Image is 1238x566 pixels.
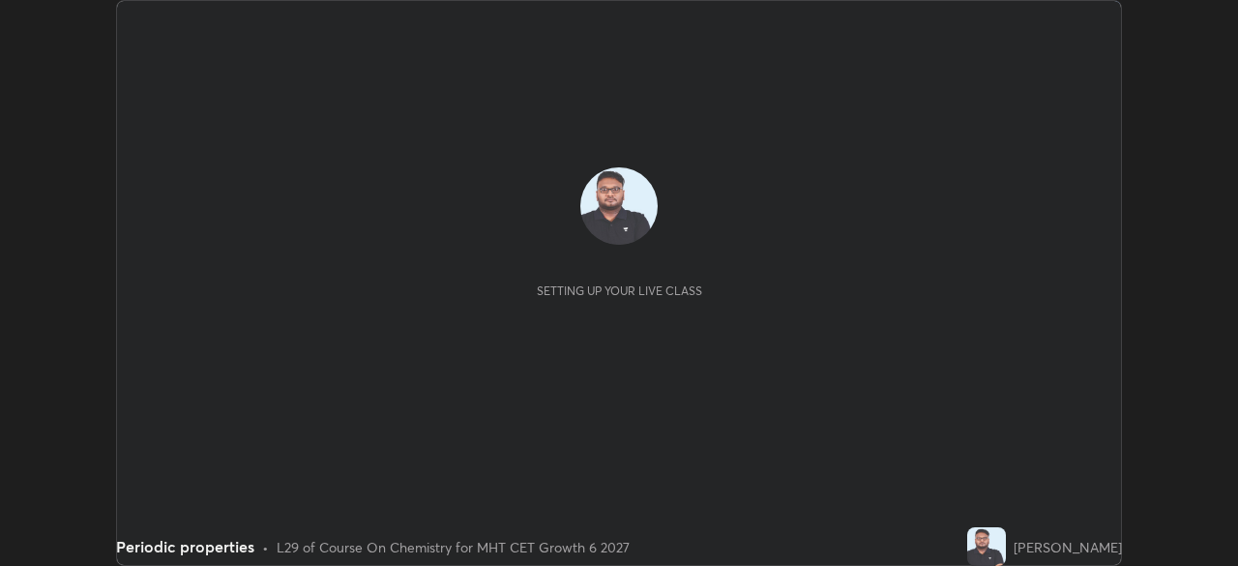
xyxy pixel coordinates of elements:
[116,535,254,558] div: Periodic properties
[1014,537,1122,557] div: [PERSON_NAME]
[580,167,658,245] img: 482f76725520491caafb691467b04a1d.jpg
[277,537,630,557] div: L29 of Course On Chemistry for MHT CET Growth 6 2027
[537,283,702,298] div: Setting up your live class
[967,527,1006,566] img: 482f76725520491caafb691467b04a1d.jpg
[262,537,269,557] div: •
